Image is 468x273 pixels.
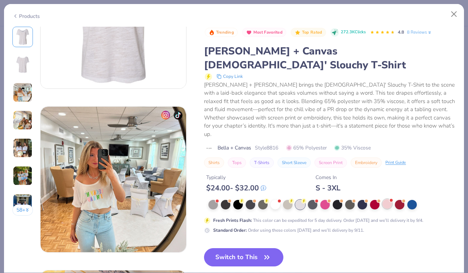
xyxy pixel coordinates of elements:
[385,160,406,166] div: Print Guide
[206,183,266,193] div: $ 24.00 - $ 32.00
[351,158,382,168] button: Embroidery
[228,158,246,168] button: Tops
[204,248,283,266] button: Switch to This
[13,138,33,158] img: User generated content
[253,30,283,34] span: Most Favorited
[242,28,286,37] button: Badge Button
[204,158,224,168] button: Shirts
[213,227,247,233] strong: Standard Order :
[316,174,340,181] div: Comes In
[295,30,301,35] img: Top Rated sort
[13,166,33,186] img: User generated content
[206,174,266,181] div: Typically
[286,144,327,152] span: 65% Polyester
[407,29,432,35] a: 8 Reviews
[13,194,33,213] img: User generated content
[246,30,252,35] img: Most Favorited sort
[334,144,371,152] span: 35% Viscose
[216,30,234,34] span: Trending
[174,111,182,120] img: tiktok-icon.png
[218,144,251,152] span: Bella + Canvas
[316,183,340,193] div: S - 3XL
[314,158,347,168] button: Screen Print
[161,111,170,120] img: insta-icon.png
[302,30,322,34] span: Top Rated
[341,29,366,35] span: 272.3K Clicks
[214,72,245,81] button: copy to clipboard
[398,29,404,35] span: 4.8
[447,7,461,21] button: Close
[209,30,215,35] img: Trending sort
[204,81,456,139] div: [PERSON_NAME] + [PERSON_NAME] brings the [DEMOGRAPHIC_DATA]' Slouchy T-Shirt to the scene with a ...
[213,217,423,224] div: This color can be expedited for 5 day delivery. Order [DATE] and we’ll delivery it by 9/4.
[204,44,456,72] div: [PERSON_NAME] + Canvas [DEMOGRAPHIC_DATA]' Slouchy T-Shirt
[255,144,278,152] span: Style 8816
[13,83,33,102] img: User generated content
[213,217,252,223] strong: Fresh Prints Flash :
[14,56,31,73] img: Back
[14,28,31,46] img: Front
[213,227,364,234] div: Order using these colors [DATE] and we’ll delivery by 9/11.
[204,145,214,151] img: brand logo
[291,28,326,37] button: Badge Button
[250,158,274,168] button: T-Shirts
[278,158,311,168] button: Short Sleeve
[41,107,186,252] img: 5f0fd0b5-09d6-4861-813a-3f3dc11c9a6b
[205,28,238,37] button: Badge Button
[12,205,33,216] button: 58+
[12,12,40,20] div: Products
[13,110,33,130] img: User generated content
[370,27,395,38] div: 4.8 Stars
